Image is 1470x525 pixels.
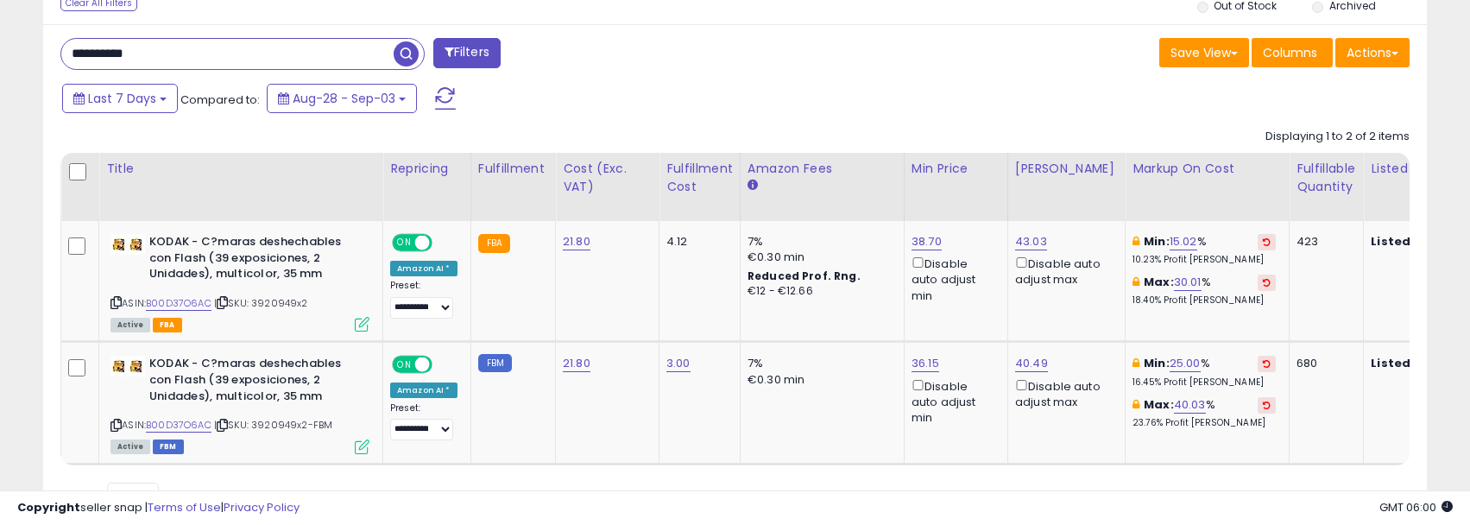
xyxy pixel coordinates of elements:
strong: Copyright [17,499,80,516]
a: 21.80 [563,233,590,250]
img: 31lwC4f-uuL._SL40_.jpg [110,356,145,376]
small: Amazon Fees. [748,178,758,193]
div: Disable auto adjust min [912,254,994,304]
span: ON [394,236,415,250]
div: 7% [748,234,891,250]
p: 18.40% Profit [PERSON_NAME] [1132,294,1276,307]
a: Terms of Use [148,499,221,516]
b: Listed Price: [1371,233,1449,250]
div: [PERSON_NAME] [1015,160,1118,178]
span: | SKU: 3920949x2 [214,296,308,310]
button: Save View [1159,38,1249,67]
p: 10.23% Profit [PERSON_NAME] [1132,254,1276,266]
a: 43.03 [1015,233,1047,250]
div: 4.12 [666,234,727,250]
div: Fulfillment Cost [666,160,733,196]
div: Amazon Fees [748,160,897,178]
a: 25.00 [1170,355,1201,372]
div: 7% [748,356,891,371]
button: Aug-28 - Sep-03 [267,84,417,113]
div: Min Price [912,160,1000,178]
span: FBA [153,318,182,332]
p: 23.76% Profit [PERSON_NAME] [1132,417,1276,429]
div: Preset: [390,402,457,441]
span: 2025-09-11 06:00 GMT [1379,499,1453,516]
div: Cost (Exc. VAT) [563,160,652,196]
a: B00D37O6AC [146,296,211,311]
div: Amazon AI * [390,261,457,276]
a: 30.01 [1174,274,1202,291]
div: Title [106,160,375,178]
span: Compared to: [180,92,260,108]
b: Listed Price: [1371,355,1449,371]
span: | SKU: 3920949x2-FBM [214,418,332,432]
div: €12 - €12.66 [748,284,891,299]
a: 40.03 [1174,396,1206,414]
b: KODAK - C?maras deshechables con Flash (39 exposiciones, 2 Unidades), multicolor, 35 mm [149,234,359,287]
a: 38.70 [912,233,942,250]
span: Last 7 Days [88,90,156,107]
div: Repricing [390,160,464,178]
div: Fulfillment [478,160,548,178]
div: ASIN: [110,356,369,452]
b: KODAK - C?maras deshechables con Flash (39 exposiciones, 2 Unidades), multicolor, 35 mm [149,356,359,408]
a: B00D37O6AC [146,418,211,433]
span: FBM [153,440,184,454]
div: Disable auto adjust max [1015,376,1112,410]
small: FBA [478,234,510,253]
button: Actions [1335,38,1410,67]
img: 31lwC4f-uuL._SL40_.jpg [110,234,145,255]
a: 21.80 [563,355,590,372]
span: OFF [430,357,457,372]
div: % [1132,234,1276,266]
div: Preset: [390,280,457,319]
a: 40.49 [1015,355,1048,372]
div: €0.30 min [748,250,891,265]
small: FBM [478,354,512,372]
b: Reduced Prof. Rng. [748,269,861,283]
div: Amazon AI * [390,383,457,398]
b: Min: [1144,233,1170,250]
span: Show: entries [73,488,198,504]
a: Privacy Policy [224,499,300,516]
div: Disable auto adjust max [1015,254,1112,288]
div: 680 [1297,356,1350,371]
div: seller snap | | [17,500,300,516]
span: ON [394,357,415,372]
div: Displaying 1 to 2 of 2 items [1265,129,1410,145]
span: Aug-28 - Sep-03 [293,90,395,107]
div: Fulfillable Quantity [1297,160,1356,196]
b: Min: [1144,355,1170,371]
div: ASIN: [110,234,369,330]
button: Columns [1252,38,1333,67]
div: €0.30 min [748,372,891,388]
p: 16.45% Profit [PERSON_NAME] [1132,376,1276,389]
div: Markup on Cost [1132,160,1282,178]
span: All listings currently available for purchase on Amazon [110,440,150,454]
b: Max: [1144,274,1174,290]
div: % [1132,275,1276,307]
a: 15.02 [1170,233,1197,250]
div: % [1132,397,1276,429]
a: 3.00 [666,355,691,372]
div: Disable auto adjust min [912,376,994,427]
button: Last 7 Days [62,84,178,113]
button: Filters [433,38,501,68]
th: The percentage added to the cost of goods (COGS) that forms the calculator for Min & Max prices. [1126,153,1290,221]
span: Columns [1263,44,1317,61]
span: OFF [430,236,457,250]
a: 36.15 [912,355,939,372]
span: All listings currently available for purchase on Amazon [110,318,150,332]
b: Max: [1144,396,1174,413]
div: 423 [1297,234,1350,250]
div: % [1132,356,1276,388]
